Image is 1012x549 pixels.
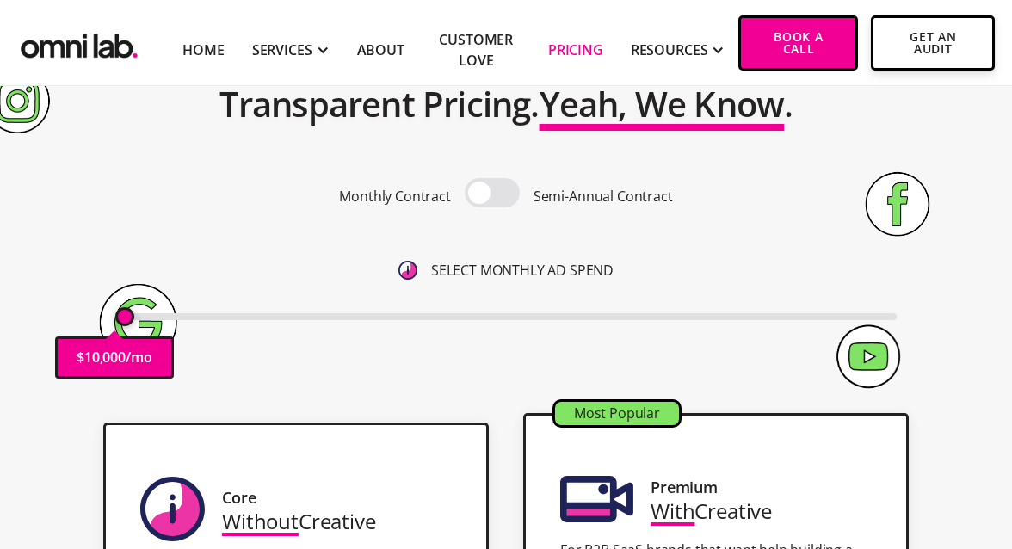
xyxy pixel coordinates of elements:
[871,15,995,71] a: Get An Audit
[17,22,141,63] a: home
[432,29,521,71] a: Customer Love
[548,40,603,60] a: Pricing
[431,259,614,282] p: SELECT MONTHLY AD SPEND
[84,346,126,369] p: 10,000
[534,185,673,208] p: Semi-Annual Contract
[738,15,858,71] a: Book a Call
[77,346,84,369] p: $
[222,486,256,509] div: Core
[651,497,694,525] span: With
[17,22,141,63] img: Omni Lab: B2B SaaS Demand Generation Agency
[219,73,793,135] h2: Transparent Pricing. .
[651,476,718,499] div: Premium
[252,40,312,60] div: SERVICES
[339,185,450,208] p: Monthly Contract
[126,346,152,369] p: /mo
[398,261,417,280] img: 6410812402e99d19b372aa32_omni-nav-info.svg
[651,499,772,522] div: Creative
[540,80,785,127] span: Yeah, We Know
[222,509,376,533] div: Creative
[357,40,404,60] a: About
[702,349,1012,549] iframe: Chat Widget
[182,40,224,60] a: Home
[222,507,299,535] span: Without
[555,402,679,425] div: Most Popular
[631,40,708,60] div: RESOURCES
